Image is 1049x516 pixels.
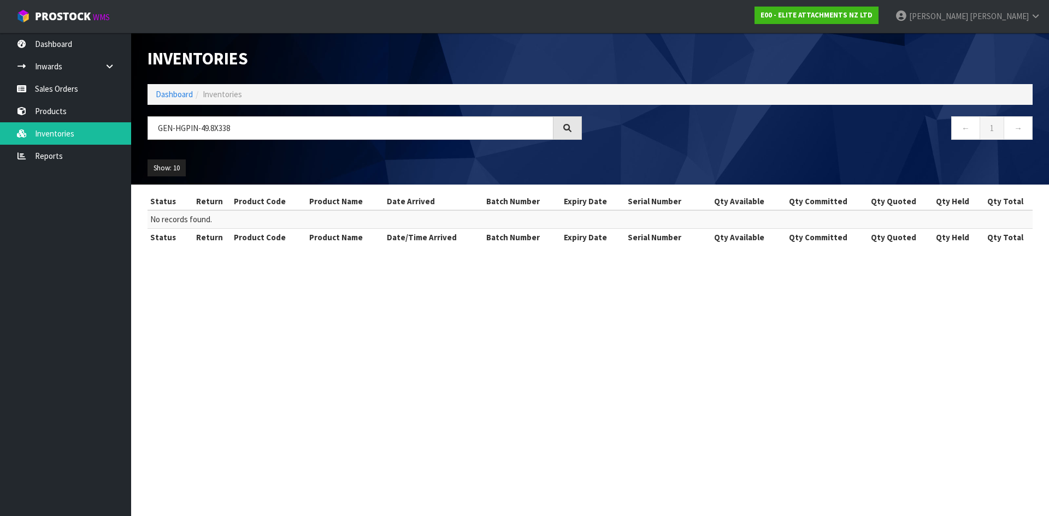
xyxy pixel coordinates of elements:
img: cube-alt.png [16,9,30,23]
th: Product Code [231,193,307,210]
th: Return [188,228,231,246]
th: Date Arrived [384,193,484,210]
th: Serial Number [625,228,703,246]
small: WMS [93,12,110,22]
th: Qty Available [703,193,776,210]
a: Dashboard [156,89,193,99]
th: Status [148,193,188,210]
th: Qty Held [927,193,977,210]
th: Qty Total [978,228,1033,246]
button: Show: 10 [148,159,186,177]
th: Expiry Date [561,193,625,210]
th: Qty Held [927,228,977,246]
a: 1 [980,116,1004,140]
span: [PERSON_NAME] [909,11,968,21]
nav: Page navigation [598,116,1033,143]
th: Return [188,193,231,210]
span: [PERSON_NAME] [970,11,1029,21]
a: ← [951,116,980,140]
th: Batch Number [484,193,561,210]
strong: E00 - ELITE ATTACHMENTS NZ LTD [761,10,873,20]
span: Inventories [203,89,242,99]
a: → [1004,116,1033,140]
th: Qty Committed [776,193,860,210]
input: Search inventories [148,116,553,140]
th: Batch Number [484,228,561,246]
td: No records found. [148,210,1033,228]
th: Qty Quoted [860,193,927,210]
th: Serial Number [625,193,703,210]
th: Status [148,228,188,246]
th: Product Code [231,228,307,246]
th: Qty Quoted [860,228,927,246]
th: Date/Time Arrived [384,228,484,246]
span: ProStock [35,9,91,23]
h1: Inventories [148,49,582,68]
th: Expiry Date [561,228,625,246]
th: Qty Available [703,228,776,246]
th: Qty Committed [776,228,860,246]
th: Qty Total [978,193,1033,210]
th: Product Name [307,193,384,210]
th: Product Name [307,228,384,246]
